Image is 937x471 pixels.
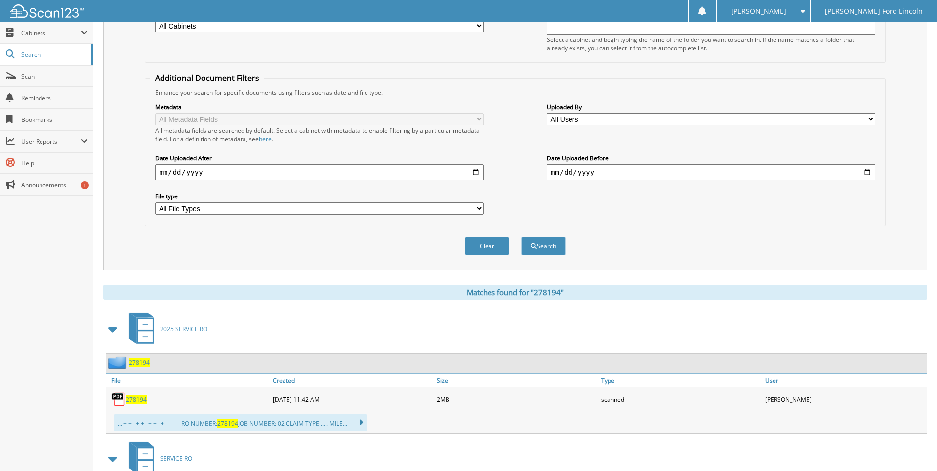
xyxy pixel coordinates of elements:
a: User [763,374,927,387]
img: PDF.png [111,392,126,407]
a: 2025 SERVICE RO [123,310,207,349]
span: Scan [21,72,88,80]
a: Size [434,374,598,387]
span: Cabinets [21,29,81,37]
a: 278194 [129,358,150,367]
div: ... + +--+ +--+ +--+ --------RO NUMBER: JOB NUMBER: 02 CLAIM TYPE ... . MILE... [114,414,367,431]
div: Matches found for "278194" [103,285,927,300]
span: SERVICE RO [160,454,192,463]
div: [DATE] 11:42 AM [270,390,434,409]
div: 1 [81,181,89,189]
span: User Reports [21,137,81,146]
input: end [547,164,875,180]
div: All metadata fields are searched by default. Select a cabinet with metadata to enable filtering b... [155,126,484,143]
label: File type [155,192,484,200]
a: Type [599,374,763,387]
legend: Additional Document Filters [150,73,264,83]
span: 278194 [217,419,238,428]
label: Metadata [155,103,484,111]
a: Created [270,374,434,387]
span: Help [21,159,88,167]
span: Bookmarks [21,116,88,124]
a: File [106,374,270,387]
div: Enhance your search for specific documents using filters such as date and file type. [150,88,880,97]
label: Date Uploaded Before [547,154,875,162]
a: 278194 [126,395,147,404]
button: Search [521,237,566,255]
div: [PERSON_NAME] [763,390,927,409]
img: folder2.png [108,356,129,369]
span: Search [21,50,86,59]
input: start [155,164,484,180]
label: Uploaded By [547,103,875,111]
span: Announcements [21,181,88,189]
label: Date Uploaded After [155,154,484,162]
span: 2025 SERVICE RO [160,325,207,333]
img: scan123-logo-white.svg [10,4,84,18]
div: scanned [599,390,763,409]
button: Clear [465,237,509,255]
span: [PERSON_NAME] Ford Lincoln [825,8,923,14]
a: here [259,135,272,143]
div: Select a cabinet and begin typing the name of the folder you want to search in. If the name match... [547,36,875,52]
span: [PERSON_NAME] [731,8,786,14]
div: 2MB [434,390,598,409]
span: Reminders [21,94,88,102]
iframe: Chat Widget [888,424,937,471]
